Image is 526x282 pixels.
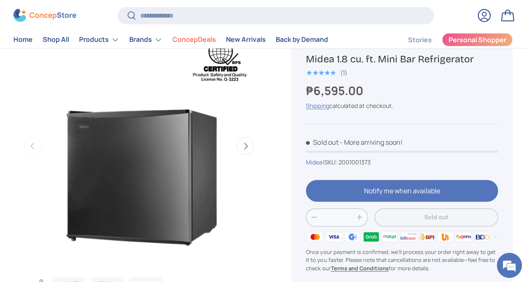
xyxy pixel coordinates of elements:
[306,248,498,272] p: Once your payment is confirmed, we'll process your order right away to get it to you faster. Plea...
[375,208,498,226] button: Sold out
[492,231,510,243] img: metrobank
[340,69,347,76] div: (1)
[306,67,347,77] a: 5.0 out of 5.0 stars (1)
[276,32,328,48] a: Back by Demand
[408,32,432,48] a: Stories
[306,69,336,77] div: 5.0 out of 5.0 stars
[306,158,322,166] a: Midea
[13,9,76,22] img: ConcepStore
[306,138,338,147] span: Sold out
[306,53,498,65] h1: Midea 1.8 cu. ft. Mini Bar Refrigerator
[124,31,167,48] summary: Brands
[338,158,370,166] span: 2001001373
[306,82,365,98] strong: ₱6,595.00
[306,102,329,110] a: Shipping
[418,231,436,243] img: bpi
[226,32,266,48] a: New Arrivals
[306,231,324,243] img: master
[362,231,380,243] img: grabpay
[388,31,513,48] nav: Secondary
[331,264,388,272] a: Terms and Conditions
[454,231,473,243] img: qrph
[343,231,362,243] img: gcash
[339,138,402,147] p: - More arriving soon!
[325,231,343,243] img: visa
[43,32,69,48] a: Shop All
[13,32,33,48] a: Home
[436,231,454,243] img: ubp
[442,33,513,46] a: Personal Shopper
[449,37,506,44] span: Personal Shopper
[473,231,492,243] img: bdo
[322,158,370,166] span: |
[74,31,124,48] summary: Products
[324,158,337,166] span: SKU:
[306,69,336,77] span: ★★★★★
[13,31,328,48] nav: Primary
[380,231,399,243] img: maya
[306,101,498,110] div: calculated at checkout.
[399,231,417,243] img: billease
[172,32,216,48] a: ConcepDeals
